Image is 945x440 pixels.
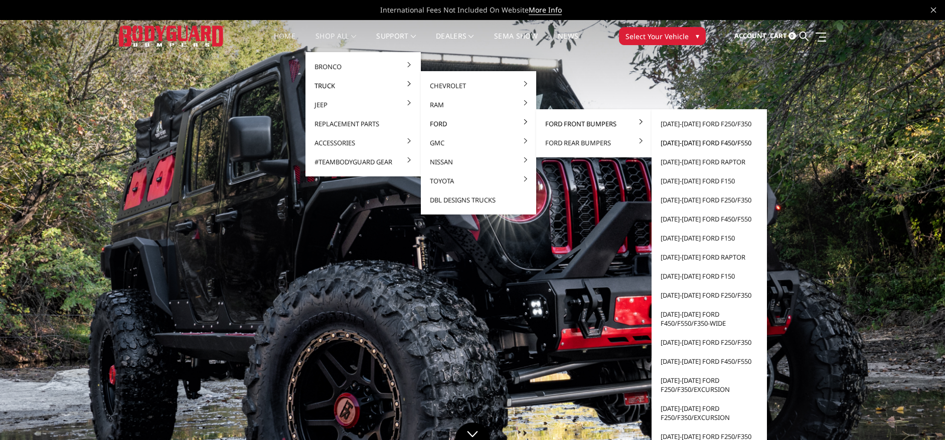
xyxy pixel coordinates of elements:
[309,76,417,95] a: Truck
[696,31,699,41] span: ▾
[770,31,787,40] span: Cart
[316,33,356,52] a: shop all
[656,371,763,399] a: [DATE]-[DATE] Ford F250/F350/Excursion
[899,262,909,278] button: 2 of 5
[656,133,763,152] a: [DATE]-[DATE] Ford F450/F550
[558,33,578,52] a: News
[425,95,532,114] a: Ram
[656,248,763,267] a: [DATE]-[DATE] Ford Raptor
[656,229,763,248] a: [DATE]-[DATE] Ford F150
[540,114,648,133] a: Ford Front Bumpers
[656,333,763,352] a: [DATE]-[DATE] Ford F250/F350
[789,32,796,40] span: 0
[529,5,562,15] a: More Info
[625,31,689,42] span: Select Your Vehicle
[425,171,532,190] a: Toyota
[274,33,295,52] a: Home
[656,114,763,133] a: [DATE]-[DATE] Ford F250/F350
[309,57,417,76] a: Bronco
[425,133,532,152] a: GMC
[425,152,532,171] a: Nissan
[770,23,796,50] a: Cart 0
[455,422,490,440] a: Click to Down
[436,33,474,52] a: Dealers
[494,33,538,52] a: SEMA Show
[899,246,909,262] button: 1 of 5
[656,399,763,427] a: [DATE]-[DATE] Ford F250/F350/Excursion
[899,278,909,294] button: 3 of 5
[656,352,763,371] a: [DATE]-[DATE] Ford F450/F550
[619,27,706,45] button: Select Your Vehicle
[425,190,532,209] a: DBL Designs Trucks
[309,133,417,152] a: Accessories
[425,76,532,95] a: Chevrolet
[309,152,417,171] a: #TeamBodyguard Gear
[540,133,648,152] a: Ford Rear Bumpers
[656,286,763,305] a: [DATE]-[DATE] Ford F250/F350
[656,190,763,209] a: [DATE]-[DATE] Ford F250/F350
[734,23,766,50] a: Account
[309,95,417,114] a: Jeep
[899,310,909,326] button: 5 of 5
[656,209,763,229] a: [DATE]-[DATE] Ford F450/F550
[656,152,763,171] a: [DATE]-[DATE] Ford Raptor
[376,33,416,52] a: Support
[734,31,766,40] span: Account
[899,294,909,310] button: 4 of 5
[309,114,417,133] a: Replacement Parts
[895,392,945,440] iframe: Chat Widget
[656,267,763,286] a: [DATE]-[DATE] Ford F150
[119,26,224,46] img: BODYGUARD BUMPERS
[425,114,532,133] a: Ford
[656,305,763,333] a: [DATE]-[DATE] Ford F450/F550/F350-wide
[656,171,763,190] a: [DATE]-[DATE] Ford F150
